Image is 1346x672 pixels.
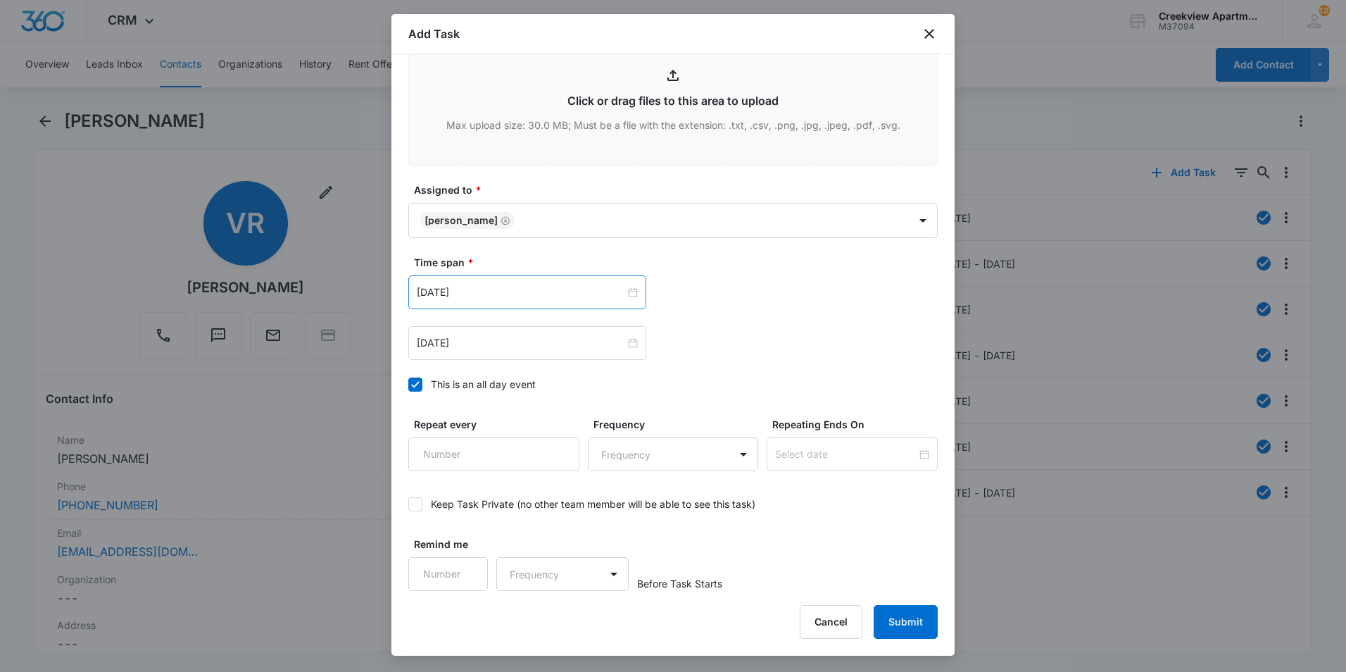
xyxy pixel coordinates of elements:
[408,557,488,591] input: Number
[408,25,460,42] h1: Add Task
[772,417,943,432] label: Repeating Ends On
[498,216,510,225] div: Remove Javier Garcia
[431,377,536,392] div: This is an all day event
[593,417,765,432] label: Frequency
[417,335,625,351] input: Jan 31, 2023
[414,182,943,197] label: Assigned to
[417,285,625,300] input: Jan 31, 2023
[431,497,755,511] div: Keep Task Private (no other team member will be able to see this task)
[637,576,722,591] span: Before Task Starts
[775,447,917,462] input: Select date
[921,25,938,42] button: close
[414,255,943,270] label: Time span
[414,417,585,432] label: Repeat every
[800,605,862,639] button: Cancel
[424,216,498,225] div: [PERSON_NAME]
[408,437,579,471] input: Number
[414,537,493,552] label: Remind me
[874,605,938,639] button: Submit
